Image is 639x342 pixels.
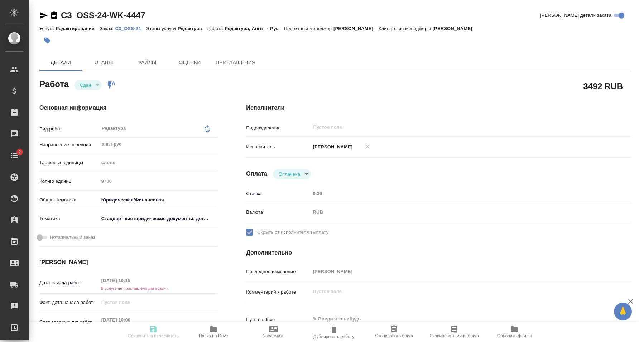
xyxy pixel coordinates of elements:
[39,104,217,112] h4: Основная информация
[246,316,310,323] p: Путь на drive
[207,26,225,31] p: Работа
[99,157,218,169] div: слово
[123,322,183,342] button: Сохранить и пересчитать
[56,26,100,31] p: Редактирование
[246,190,310,197] p: Ставка
[183,322,244,342] button: Папка на Drive
[39,299,99,306] p: Факт. дата начала работ
[246,124,310,132] p: Подразделение
[87,58,121,67] span: Этапы
[277,171,302,177] button: Оплачена
[216,58,256,67] span: Приглашения
[199,333,228,338] span: Папка на Drive
[310,188,599,199] input: Пустое поле
[78,82,93,88] button: Сдан
[39,196,99,204] p: Общая тематика
[246,104,631,112] h4: Исполнители
[99,275,162,286] input: Пустое поле
[540,12,611,19] span: [PERSON_NAME] детали заказа
[310,143,352,151] p: [PERSON_NAME]
[263,333,284,338] span: Уведомить
[39,159,99,166] p: Тарифные единицы
[39,26,56,31] p: Услуга
[284,26,333,31] p: Проектный менеджер
[14,148,25,156] span: 2
[39,178,99,185] p: Кол-во единиц
[424,322,484,342] button: Скопировать мини-бриф
[433,26,478,31] p: [PERSON_NAME]
[429,333,479,338] span: Скопировать мини-бриф
[39,77,69,90] h2: Работа
[246,209,310,216] p: Валюта
[99,194,218,206] div: Юридическая/Финансовая
[583,80,623,92] h2: 3492 RUB
[310,266,599,277] input: Пустое поле
[379,26,433,31] p: Клиентские менеджеры
[130,58,164,67] span: Файлы
[246,248,631,257] h4: Дополнительно
[39,258,217,267] h4: [PERSON_NAME]
[273,169,311,179] div: Сдан
[484,322,544,342] button: Обновить файлы
[39,215,99,222] p: Тематика
[146,26,178,31] p: Этапы услуги
[50,234,95,241] span: Нотариальный заказ
[313,334,354,339] span: Дублировать работу
[312,123,582,132] input: Пустое поле
[44,58,78,67] span: Детали
[178,26,207,31] p: Редактура
[617,304,629,319] span: 🙏
[74,80,102,90] div: Сдан
[99,297,162,308] input: Пустое поле
[128,333,179,338] span: Сохранить и пересчитать
[39,11,48,20] button: Скопировать ссылку для ЯМессенджера
[50,11,58,20] button: Скопировать ссылку
[99,286,218,290] h6: В услуге не проставлена дата сдачи
[39,125,99,133] p: Вид работ
[257,229,328,236] span: Скрыть от исполнителя выплату
[246,143,310,151] p: Исполнитель
[115,25,146,31] a: C3_OSS-24
[364,322,424,342] button: Скопировать бриф
[497,333,532,338] span: Обновить файлы
[61,10,145,20] a: C3_OSS-24-WK-4447
[100,26,115,31] p: Заказ:
[246,268,310,275] p: Последнее изменение
[2,147,27,165] a: 2
[614,303,632,320] button: 🙏
[99,176,218,186] input: Пустое поле
[173,58,207,67] span: Оценки
[39,319,99,326] p: Срок завершения работ
[39,279,99,286] p: Дата начала работ
[304,322,364,342] button: Дублировать работу
[246,170,267,178] h4: Оплата
[39,33,55,48] button: Добавить тэг
[115,26,146,31] p: C3_OSS-24
[99,315,162,326] input: Пустое поле
[246,289,310,296] p: Комментарий к работе
[375,333,413,338] span: Скопировать бриф
[333,26,379,31] p: [PERSON_NAME]
[39,141,99,148] p: Направление перевода
[310,206,599,218] div: RUB
[225,26,284,31] p: Редактура, Англ → Рус
[99,213,218,225] div: Стандартные юридические документы, договоры, уставы
[244,322,304,342] button: Уведомить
